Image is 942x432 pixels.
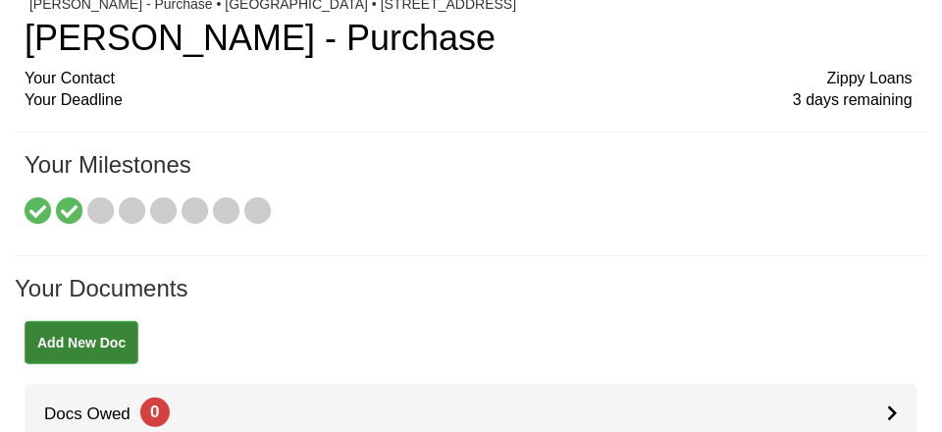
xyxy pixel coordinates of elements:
h1: Your Documents [15,276,927,321]
span: 0 [140,398,170,427]
span: 3 days remaining [793,89,913,112]
h1: [PERSON_NAME] - Purchase [25,19,913,58]
span: Docs Owed [25,405,170,423]
h1: Your Milestones [25,152,913,197]
a: Add New Doc [25,321,138,364]
div: Your Contact [25,68,913,90]
div: Your Deadline [25,89,913,112]
span: Zippy Loans [827,68,913,90]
